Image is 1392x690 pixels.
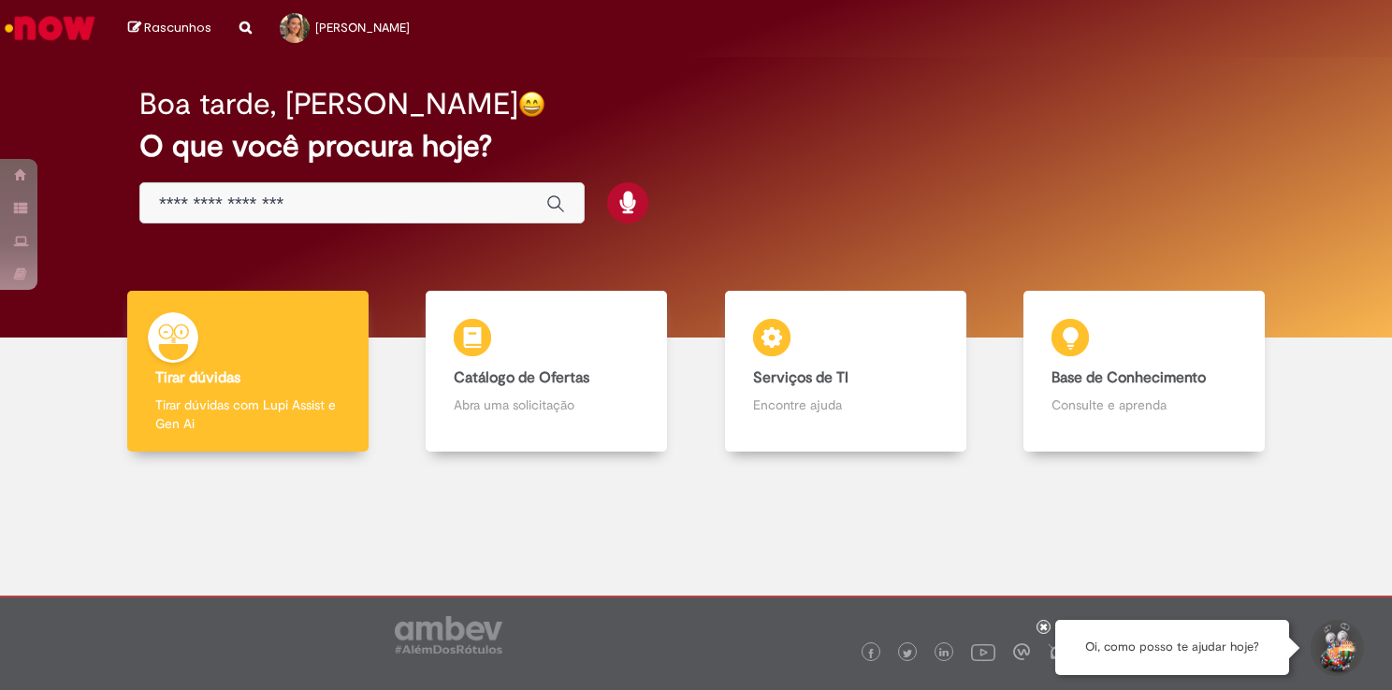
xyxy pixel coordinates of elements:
[1051,368,1206,387] b: Base de Conhecimento
[753,368,848,387] b: Serviços de TI
[454,395,639,414] p: Abra uma solicitação
[995,291,1295,453] a: Base de Conhecimento Consulte e aprenda
[753,395,938,414] p: Encontre ajuda
[1013,643,1030,660] img: logo_footer_workplace.png
[454,368,589,387] b: Catálogo de Ofertas
[1051,395,1237,414] p: Consulte e aprenda
[971,640,995,664] img: logo_footer_youtube.png
[518,91,545,118] img: happy-face.png
[98,291,398,453] a: Tirar dúvidas Tirar dúvidas com Lupi Assist e Gen Ai
[398,291,697,453] a: Catálogo de Ofertas Abra uma solicitação
[315,20,410,36] span: [PERSON_NAME]
[866,649,876,658] img: logo_footer_facebook.png
[1308,620,1364,676] button: Iniciar Conversa de Suporte
[139,88,518,121] h2: Boa tarde, [PERSON_NAME]
[128,20,211,37] a: Rascunhos
[2,9,98,47] img: ServiceNow
[139,130,1253,163] h2: O que você procura hoje?
[939,648,949,659] img: logo_footer_linkedin.png
[144,19,211,36] span: Rascunhos
[1048,643,1065,660] img: logo_footer_naosei.png
[155,395,341,433] p: Tirar dúvidas com Lupi Assist e Gen Ai
[155,368,240,387] b: Tirar dúvidas
[395,616,502,654] img: logo_footer_ambev_rotulo_gray.png
[696,291,995,453] a: Serviços de TI Encontre ajuda
[903,649,912,658] img: logo_footer_twitter.png
[1055,620,1289,675] div: Oi, como posso te ajudar hoje?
